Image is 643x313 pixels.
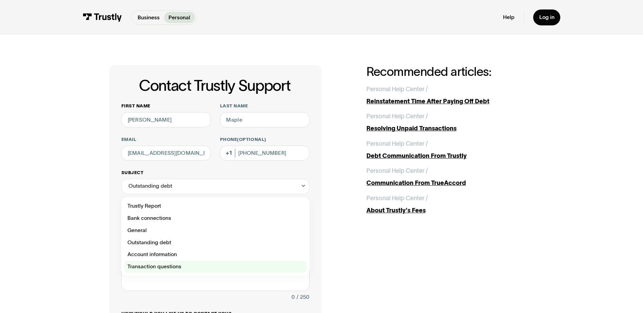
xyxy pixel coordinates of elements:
span: Outstanding debt [127,238,171,247]
img: Trustly Logo [83,13,122,22]
label: Subject [121,170,309,176]
div: Communication From TrueAccord [366,179,534,188]
a: Personal Help Center /About Trustly's Fees [366,194,534,215]
input: Howard [220,112,309,127]
div: About Trustly's Fees [366,206,534,215]
div: Outstanding debt [128,182,172,191]
div: / 250 [297,293,309,302]
div: Personal Help Center / [366,166,428,175]
a: Personal Help Center /Resolving Unpaid Transactions [366,112,534,133]
a: Help [503,14,515,21]
a: Personal Help Center /Debt Communication From Trustly [366,139,534,161]
a: Business [133,12,164,23]
div: Personal Help Center / [366,85,428,94]
div: Debt Communication From Trustly [366,151,534,161]
p: Business [138,14,160,22]
div: Reinstatement Time After Paying Off Debt [366,97,534,106]
div: Personal Help Center / [366,194,428,203]
p: Personal [168,14,190,22]
div: 0 [292,293,295,302]
span: General [127,226,147,235]
span: Trustly Report [127,202,161,211]
label: Phone [220,137,309,143]
a: Log in [533,9,561,25]
input: (555) 555-5555 [220,146,309,161]
a: Personal Help Center /Reinstatement Time After Paying Off Debt [366,85,534,106]
span: Transaction questions [127,262,181,271]
label: Email [121,137,211,143]
span: (Optional) [237,137,266,142]
div: Outstanding debt [121,179,309,194]
label: First name [121,103,211,109]
label: Last name [220,103,309,109]
div: Personal Help Center / [366,139,428,148]
div: Log in [539,14,555,21]
span: Bank connections [127,214,171,223]
input: Alex [121,112,211,127]
nav: Outstanding debt [121,194,309,276]
h1: Contact Trustly Support [120,77,309,94]
input: alex@mail.com [121,146,211,161]
a: Personal Help Center /Communication From TrueAccord [366,166,534,188]
span: Account information [127,250,177,259]
a: Personal [164,12,195,23]
div: Personal Help Center / [366,112,428,121]
div: Resolving Unpaid Transactions [366,124,534,133]
h2: Recommended articles: [366,65,534,78]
